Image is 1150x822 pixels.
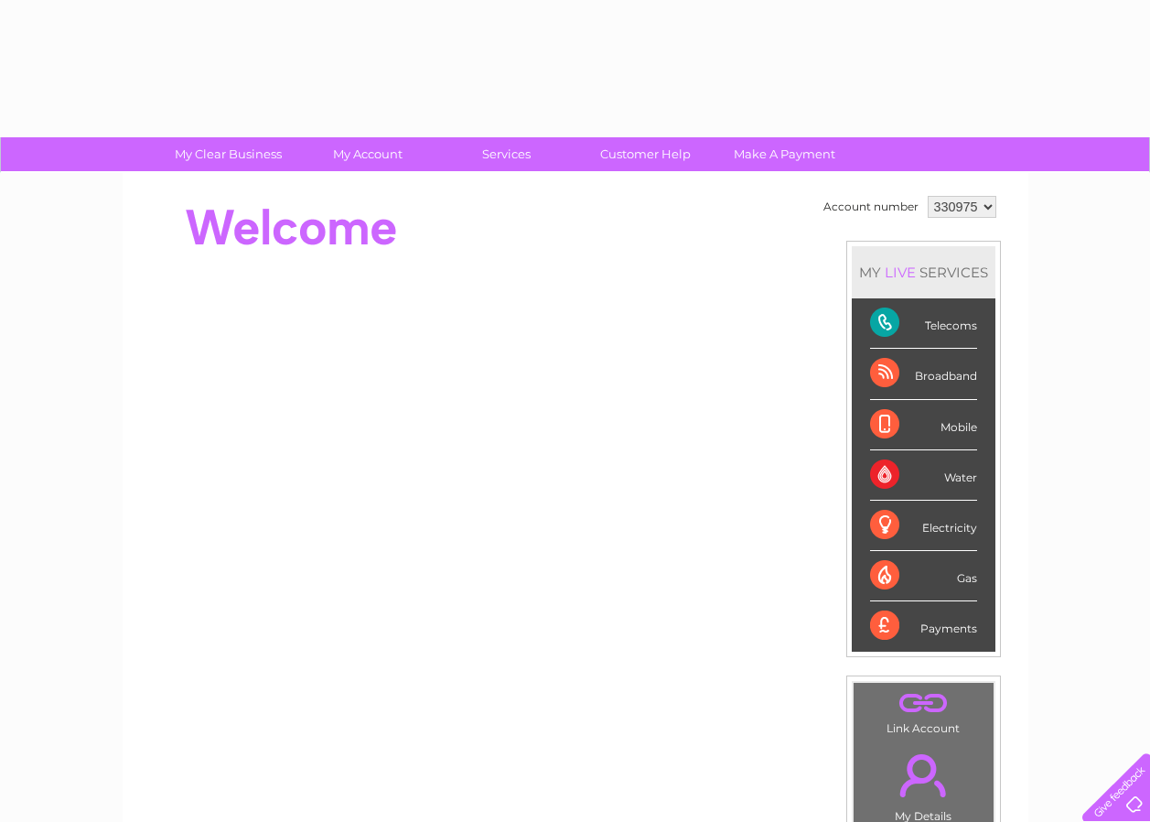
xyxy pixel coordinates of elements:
[292,137,443,171] a: My Account
[870,551,977,601] div: Gas
[881,264,919,281] div: LIVE
[819,191,923,222] td: Account number
[153,137,304,171] a: My Clear Business
[431,137,582,171] a: Services
[570,137,721,171] a: Customer Help
[858,687,989,719] a: .
[870,400,977,450] div: Mobile
[853,682,994,740] td: Link Account
[709,137,860,171] a: Make A Payment
[870,501,977,551] div: Electricity
[852,246,995,298] div: MY SERVICES
[870,298,977,349] div: Telecoms
[858,743,989,807] a: .
[870,601,977,651] div: Payments
[870,349,977,399] div: Broadband
[870,450,977,501] div: Water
